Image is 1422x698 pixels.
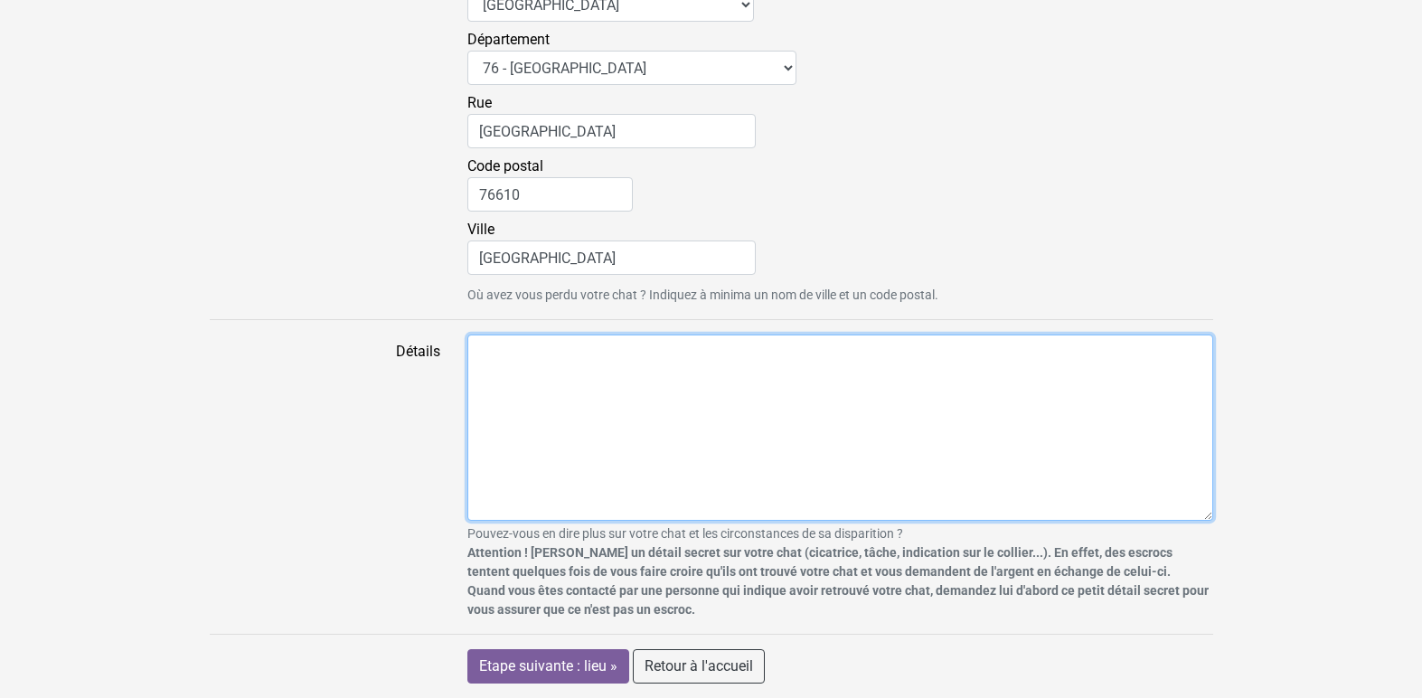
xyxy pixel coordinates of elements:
small: Où avez vous perdu votre chat ? Indiquez à minima un nom de ville et un code postal. [467,286,1213,305]
strong: Attention ! [PERSON_NAME] un détail secret sur votre chat (cicatrice, tâche, indication sur le co... [467,545,1209,617]
label: Département [467,29,796,85]
input: Etape suivante : lieu » [467,649,629,684]
a: Retour à l'accueil [633,649,765,684]
label: Code postal [467,156,633,212]
small: Pouvez-vous en dire plus sur votre chat et les circonstances de sa disparition ? [467,524,1213,619]
select: Département [467,51,796,85]
label: Détails [196,335,454,619]
input: Code postal [467,177,633,212]
input: Rue [467,114,756,148]
label: Rue [467,92,756,148]
label: Ville [467,219,756,275]
input: Ville [467,241,756,275]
